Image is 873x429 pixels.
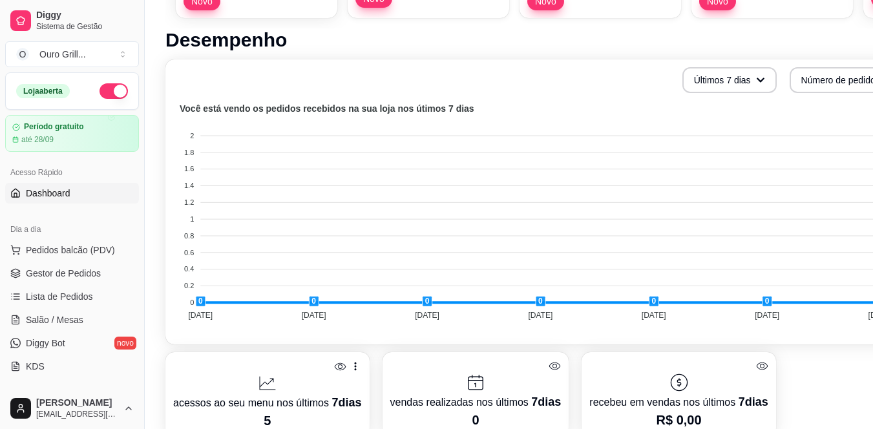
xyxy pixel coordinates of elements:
span: 7 dias [531,395,561,408]
span: Gestor de Pedidos [26,267,101,280]
span: [PERSON_NAME] [36,397,118,409]
button: [PERSON_NAME][EMAIL_ADDRESS][DOMAIN_NAME] [5,393,139,424]
span: Diggy [36,10,134,21]
p: R$ 0,00 [589,411,768,429]
article: Período gratuito [24,122,84,132]
tspan: 0.8 [184,232,194,240]
div: Ouro Grill ... [39,48,86,61]
a: Gestor de Pedidos [5,263,139,284]
span: O [16,48,29,61]
tspan: 0.2 [184,282,194,289]
a: KDS [5,356,139,377]
p: vendas realizadas nos últimos [390,393,562,411]
div: Acesso Rápido [5,162,139,183]
span: Salão / Mesas [26,313,83,326]
span: Pedidos balcão (PDV) [26,244,115,256]
span: Lista de Pedidos [26,290,93,303]
tspan: [DATE] [302,311,326,320]
a: Lista de Pedidos [5,286,139,307]
p: recebeu em vendas nos últimos [589,393,768,411]
button: Alterar Status [100,83,128,99]
tspan: 0.4 [184,265,194,273]
tspan: 0 [190,298,194,306]
tspan: 1.4 [184,182,194,189]
span: 7 dias [331,396,361,409]
article: até 28/09 [21,134,54,145]
a: Salão / Mesas [5,309,139,330]
tspan: 1.8 [184,149,194,156]
a: DiggySistema de Gestão [5,5,139,36]
button: Select a team [5,41,139,67]
p: acessos ao seu menu nos últimos [173,393,362,412]
span: KDS [26,360,45,373]
tspan: 1.2 [184,198,194,206]
div: Dia a dia [5,219,139,240]
tspan: [DATE] [415,311,439,320]
span: 7 dias [739,395,768,408]
a: Dashboard [5,183,139,204]
button: Últimos 7 dias [682,67,777,93]
tspan: [DATE] [755,311,779,320]
div: Loja aberta [16,84,70,98]
p: 0 [390,411,562,429]
a: Período gratuitoaté 28/09 [5,115,139,152]
tspan: 2 [190,132,194,140]
button: Pedidos balcão (PDV) [5,240,139,260]
tspan: [DATE] [528,311,552,320]
text: Você está vendo os pedidos recebidos na sua loja nos útimos 7 dias [180,103,474,114]
span: Dashboard [26,187,70,200]
tspan: 0.6 [184,249,194,256]
tspan: [DATE] [642,311,666,320]
a: Diggy Botnovo [5,333,139,353]
tspan: 1.6 [184,165,194,173]
span: [EMAIL_ADDRESS][DOMAIN_NAME] [36,409,118,419]
tspan: [DATE] [188,311,213,320]
tspan: 1 [190,215,194,223]
span: Sistema de Gestão [36,21,134,32]
span: Diggy Bot [26,337,65,350]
